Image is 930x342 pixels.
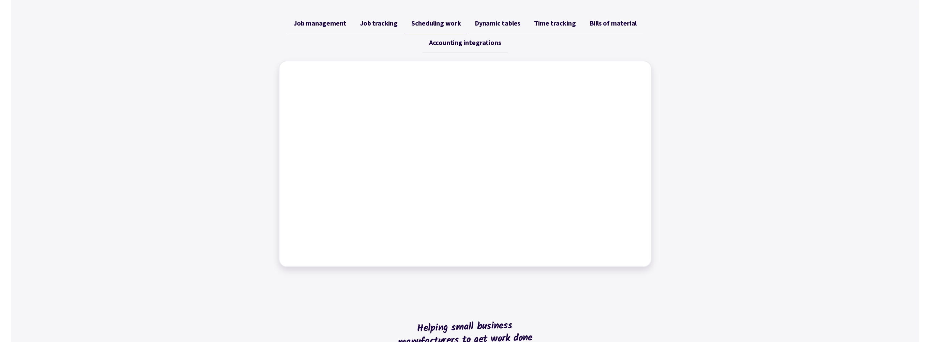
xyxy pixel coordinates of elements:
span: Bills of material [589,19,637,27]
span: Accounting integrations [429,38,501,47]
iframe: Chat Widget [817,268,930,342]
span: Job tracking [360,19,398,27]
span: Time tracking [534,19,576,27]
iframe: Factory - Scheduling work and events using Planner [286,68,644,260]
span: Scheduling work [411,19,461,27]
span: Job management [293,19,346,27]
span: Dynamic tables [475,19,520,27]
